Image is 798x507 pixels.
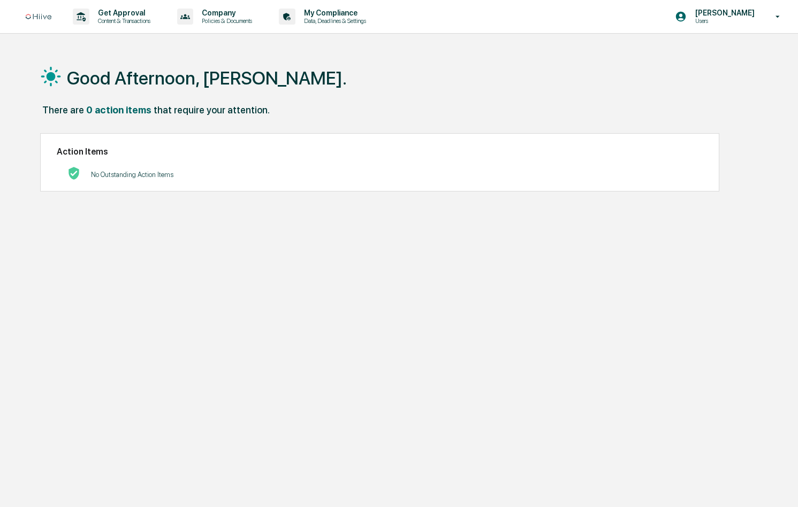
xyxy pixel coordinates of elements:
[295,9,371,17] p: My Compliance
[687,17,760,25] p: Users
[295,17,371,25] p: Data, Deadlines & Settings
[89,17,156,25] p: Content & Transactions
[86,104,151,116] div: 0 action items
[91,171,173,179] p: No Outstanding Action Items
[57,147,703,157] h2: Action Items
[193,17,257,25] p: Policies & Documents
[687,9,760,17] p: [PERSON_NAME]
[154,104,270,116] div: that require your attention.
[67,67,347,89] h1: Good Afternoon, [PERSON_NAME].
[89,9,156,17] p: Get Approval
[42,104,84,116] div: There are
[26,14,51,20] img: logo
[193,9,257,17] p: Company
[67,167,80,180] img: No Actions logo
